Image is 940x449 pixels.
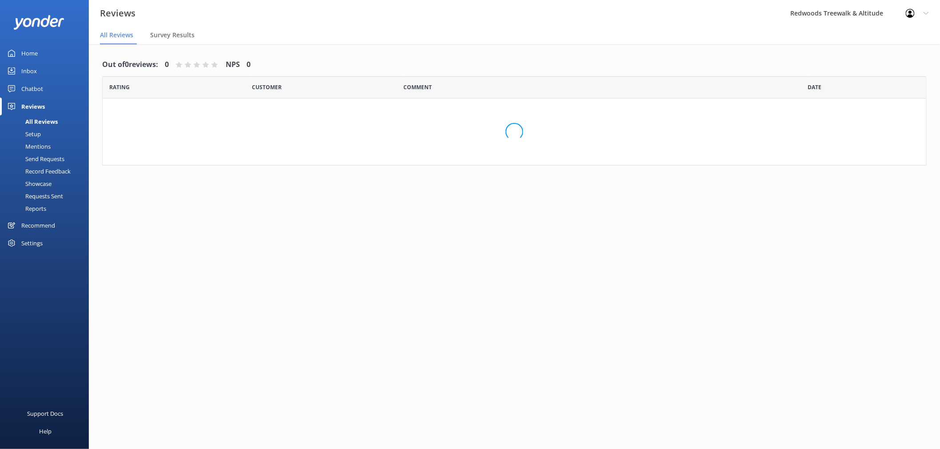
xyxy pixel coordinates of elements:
a: Setup [5,128,89,140]
div: Help [39,422,52,440]
div: Reviews [21,98,45,115]
h4: 0 [247,59,251,71]
a: Send Requests [5,153,89,165]
a: All Reviews [5,115,89,128]
img: yonder-white-logo.png [13,15,64,30]
span: Survey Results [150,31,195,39]
div: Mentions [5,140,51,153]
div: Inbox [21,62,37,80]
h4: Out of 0 reviews: [102,59,158,71]
div: Settings [21,234,43,252]
span: All Reviews [100,31,133,39]
span: Date [252,83,282,91]
h3: Reviews [100,6,135,20]
div: Requests Sent [5,190,63,202]
a: Showcase [5,177,89,190]
a: Requests Sent [5,190,89,202]
div: Showcase [5,177,52,190]
div: Reports [5,202,46,215]
a: Reports [5,202,89,215]
a: Mentions [5,140,89,153]
h4: NPS [226,59,240,71]
div: Chatbot [21,80,43,98]
div: Recommend [21,217,55,234]
div: Record Feedback [5,165,71,177]
a: Record Feedback [5,165,89,177]
h4: 0 [165,59,169,71]
span: Question [404,83,432,91]
div: Support Docs [28,405,64,422]
div: All Reviews [5,115,58,128]
div: Home [21,44,38,62]
span: Date [808,83,822,91]
div: Setup [5,128,41,140]
span: Date [109,83,130,91]
div: Send Requests [5,153,64,165]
